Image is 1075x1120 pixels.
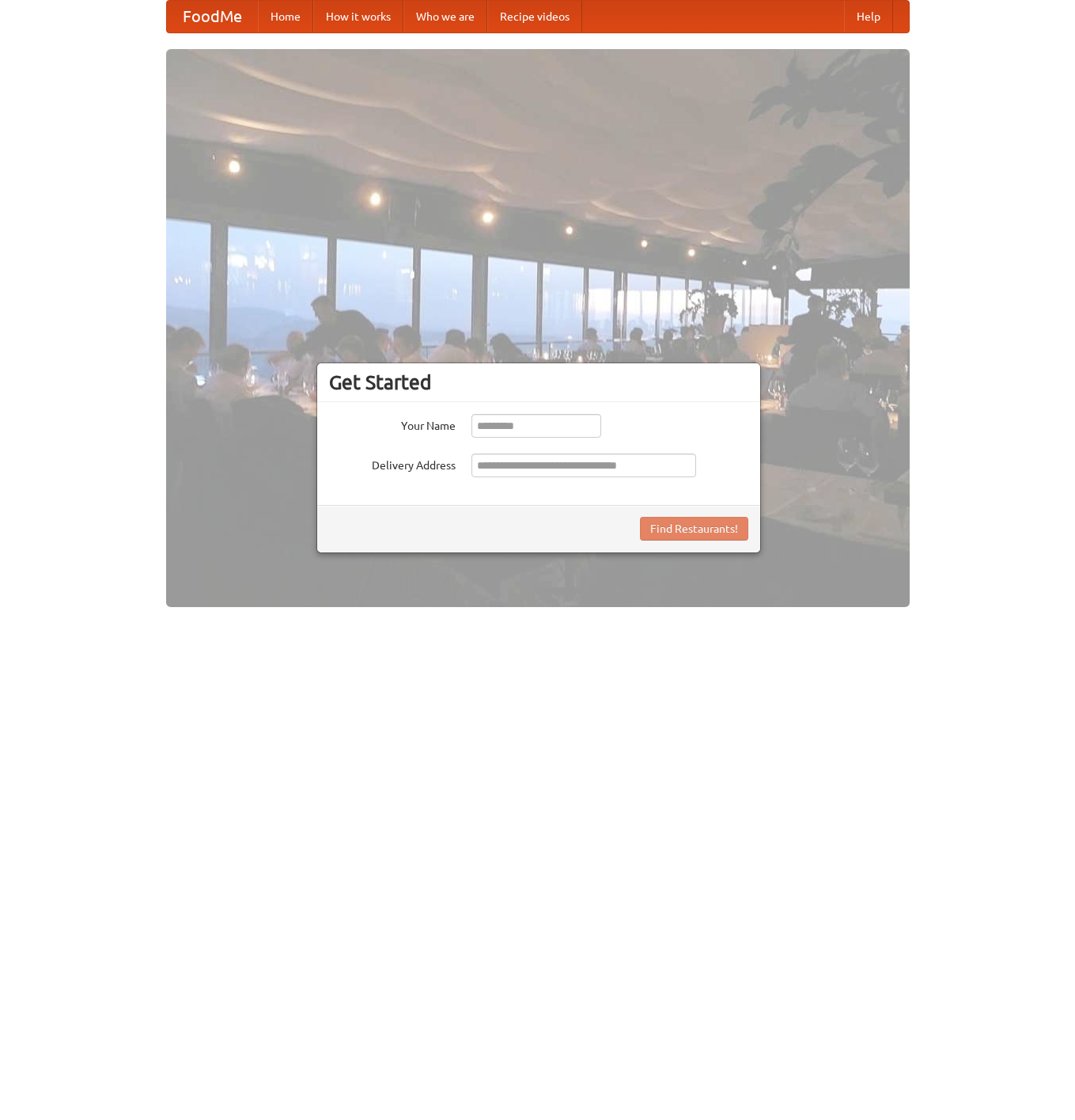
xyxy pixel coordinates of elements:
[313,1,403,32] a: How it works
[329,414,456,434] label: Your Name
[167,1,258,32] a: FoodMe
[487,1,582,32] a: Recipe videos
[403,1,487,32] a: Who we are
[329,370,748,394] h3: Get Started
[329,454,456,473] label: Delivery Address
[844,1,893,32] a: Help
[258,1,313,32] a: Home
[640,517,748,541] button: Find Restaurants!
